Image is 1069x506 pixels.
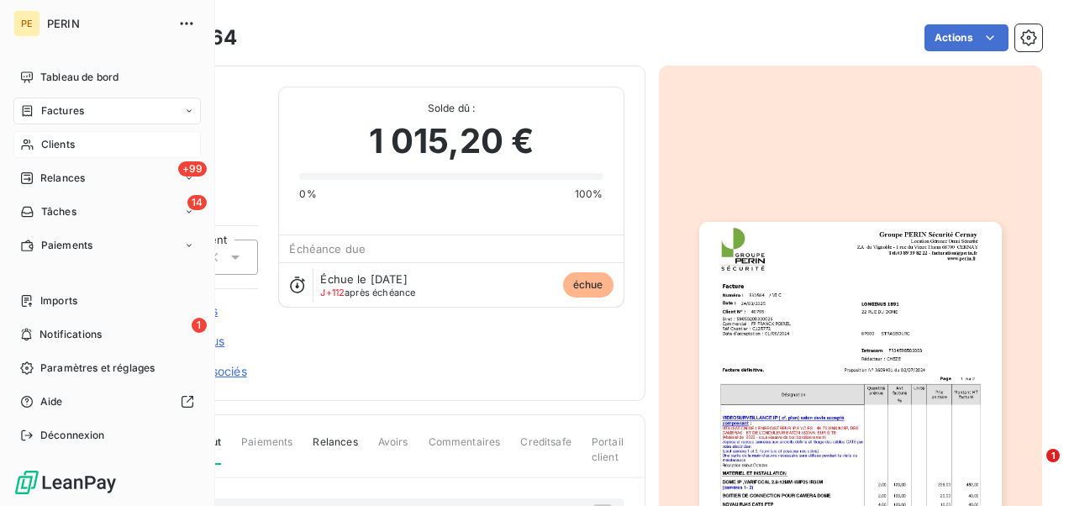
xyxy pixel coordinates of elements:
span: J+112 [320,287,345,298]
a: Aide [13,388,201,415]
a: +99Relances [13,165,201,192]
span: 1 [1046,449,1060,462]
span: Paramètres et réglages [40,361,155,376]
div: PE [13,10,40,37]
a: Imports [13,287,201,314]
span: Clients [41,137,75,152]
span: Imports [40,293,77,308]
span: Échéance due [289,242,366,256]
span: 14 [187,195,207,210]
a: Clients [13,131,201,158]
a: Paiements [13,232,201,259]
button: Actions [924,24,1008,51]
a: Factures [13,98,201,124]
span: Solde dû : [299,101,603,116]
span: Aide [40,394,63,409]
span: 1 [192,318,207,333]
span: Tableau de bord [40,70,118,85]
span: Échue le [DATE] [320,272,407,286]
span: après échéance [320,287,415,298]
span: 0% [299,187,316,202]
span: Creditsafe [520,435,571,463]
span: Paiements [41,238,92,253]
span: Factures [41,103,84,119]
span: +99 [178,161,207,177]
span: Notifications [39,327,102,342]
span: Relances [40,171,85,186]
a: Paramètres et réglages [13,355,201,382]
span: 1 015,20 € [369,116,534,166]
span: Commentaires [429,435,501,463]
span: Avoirs [378,435,408,463]
span: Déconnexion [40,428,105,443]
span: Portail client [592,435,624,478]
span: Paiements [241,435,292,463]
span: Tâches [41,204,76,219]
img: Logo LeanPay [13,469,118,496]
span: Relances [313,435,357,463]
a: 14Tâches [13,198,201,225]
span: 100% [575,187,603,202]
span: PERIN [47,17,168,30]
iframe: Intercom live chat [1012,449,1052,489]
span: échue [563,272,613,298]
a: Tableau de bord [13,64,201,91]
